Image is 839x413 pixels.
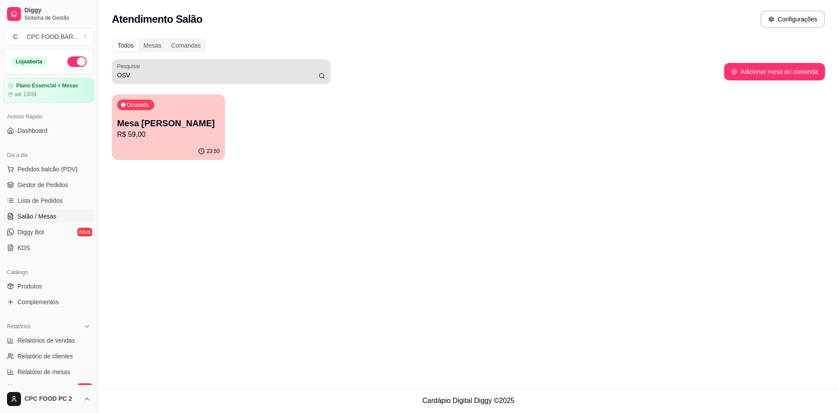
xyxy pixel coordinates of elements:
label: Pesquisar [117,62,143,70]
a: Relatório de mesas [3,365,94,379]
span: Gestor de Pedidos [17,180,68,189]
p: Mesa [PERSON_NAME] [117,117,220,129]
span: Pedidos balcão (PDV) [17,165,78,174]
button: CPC FOOD PC 2 [3,389,94,410]
article: até 13/09 [14,91,36,98]
a: Diggy Botnovo [3,225,94,239]
a: Relatório de clientes [3,349,94,363]
span: Lista de Pedidos [17,196,63,205]
h2: Atendimento Salão [112,12,202,26]
button: Configurações [760,10,825,28]
footer: Cardápio Digital Diggy © 2025 [98,388,839,413]
span: Relatório de fidelidade [17,383,78,392]
button: Select a team [3,28,94,45]
span: CPC FOOD PC 2 [24,395,80,403]
span: KDS [17,243,30,252]
a: Relatórios de vendas [3,333,94,347]
span: Diggy Bot [17,228,44,236]
div: CPC FOOD BAR ... [27,32,78,41]
a: Plano Essencial + Mesasaté 13/09 [3,78,94,103]
button: Adicionar mesa ou comanda [724,63,825,80]
span: Produtos [17,282,42,291]
a: Dashboard [3,124,94,138]
span: Relatório de mesas [17,368,70,376]
span: Relatórios de vendas [17,336,75,345]
input: Pesquisar [117,71,319,80]
article: Plano Essencial + Mesas [16,83,78,89]
div: Catálogo [3,265,94,279]
button: Alterar Status [67,56,87,67]
div: Dia a dia [3,148,94,162]
span: Dashboard [17,126,48,135]
button: Pedidos balcão (PDV) [3,162,94,176]
a: Lista de Pedidos [3,194,94,208]
button: OcupadaMesa [PERSON_NAME]R$ 59,0023:50 [112,94,225,160]
div: Mesas [139,39,166,52]
div: Comandas [166,39,206,52]
span: Complementos [17,298,59,306]
a: Relatório de fidelidadenovo [3,381,94,395]
span: Sistema de Gestão [24,14,90,21]
a: DiggySistema de Gestão [3,3,94,24]
div: Acesso Rápido [3,110,94,124]
span: Relatórios [7,323,31,330]
p: Ocupada [127,101,149,108]
a: Produtos [3,279,94,293]
a: Gestor de Pedidos [3,178,94,192]
p: 23:50 [207,148,220,155]
p: R$ 59,00 [117,129,220,140]
div: Todos [113,39,139,52]
a: KDS [3,241,94,255]
span: Salão / Mesas [17,212,56,221]
span: C [11,32,20,41]
span: Relatório de clientes [17,352,73,361]
span: Diggy [24,7,90,14]
a: Complementos [3,295,94,309]
div: Loja aberta [11,57,47,66]
a: Salão / Mesas [3,209,94,223]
